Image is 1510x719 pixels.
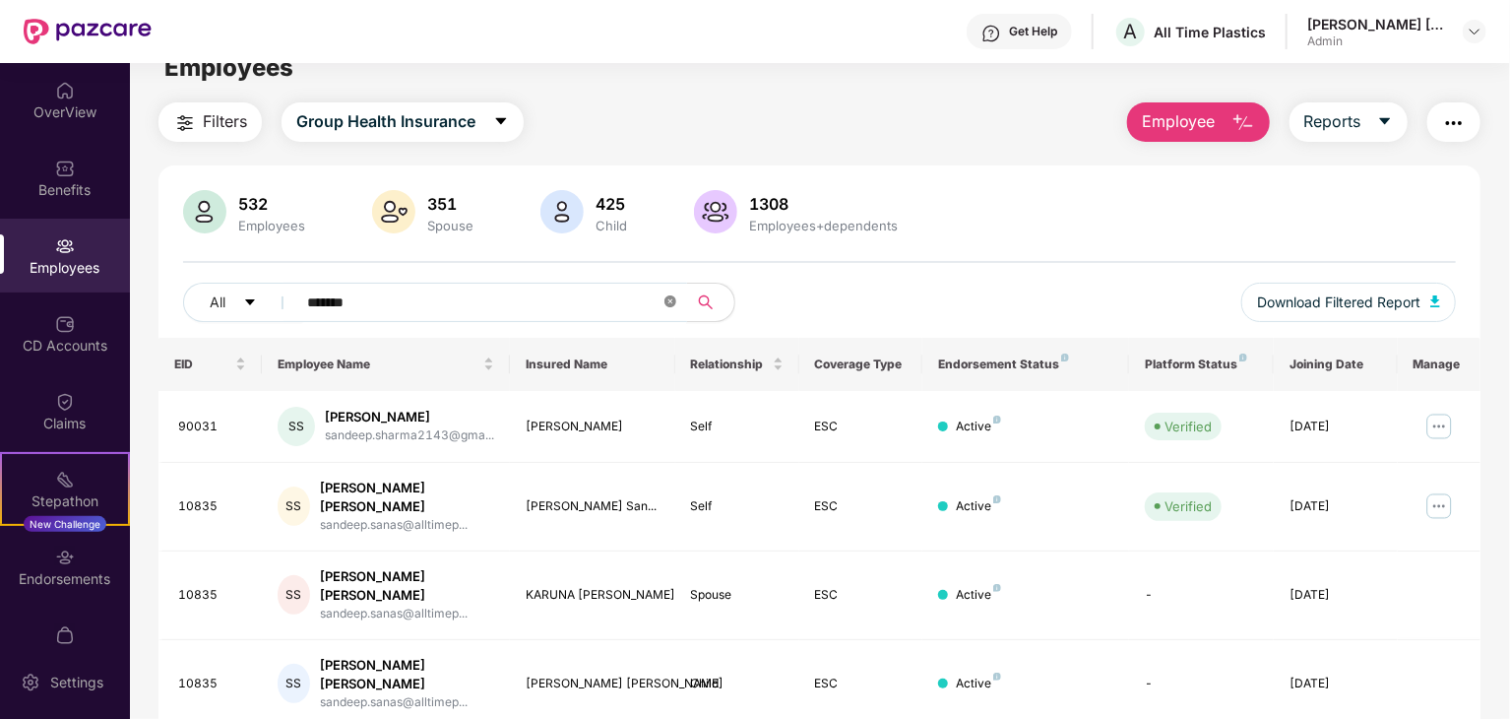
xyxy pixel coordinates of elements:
th: Coverage Type [799,338,923,391]
div: Get Help [1009,24,1057,39]
th: Employee Name [262,338,510,391]
button: Group Health Insurancecaret-down [282,102,524,142]
span: caret-down [493,113,509,131]
div: Active [956,497,1001,516]
img: svg+xml;base64,PHN2ZyB4bWxucz0iaHR0cDovL3d3dy53My5vcmcvMjAwMC9zdmciIHdpZHRoPSI4IiBoZWlnaHQ9IjgiIH... [993,673,1001,681]
div: 90031 [178,418,246,436]
button: Download Filtered Report [1241,283,1456,322]
div: sandeep.sanas@alltimep... [320,605,494,623]
div: sandeep.sanas@alltimep... [320,516,494,535]
span: Reports [1304,109,1361,134]
img: svg+xml;base64,PHN2ZyB4bWxucz0iaHR0cDovL3d3dy53My5vcmcvMjAwMC9zdmciIHhtbG5zOnhsaW5rPSJodHRwOi8vd3... [183,190,226,233]
img: svg+xml;base64,PHN2ZyB4bWxucz0iaHR0cDovL3d3dy53My5vcmcvMjAwMC9zdmciIHdpZHRoPSI4IiBoZWlnaHQ9IjgiIH... [1239,354,1247,361]
img: svg+xml;base64,PHN2ZyBpZD0iRHJvcGRvd24tMzJ4MzIiIHhtbG5zPSJodHRwOi8vd3d3LnczLm9yZy8yMDAwL3N2ZyIgd2... [1467,24,1482,39]
img: New Pazcare Logo [24,19,152,44]
div: ESC [815,675,908,693]
div: Active [956,675,1001,693]
img: svg+xml;base64,PHN2ZyBpZD0iRW5kb3JzZW1lbnRzIiB4bWxucz0iaHR0cDovL3d3dy53My5vcmcvMjAwMC9zdmciIHdpZH... [55,548,75,567]
img: svg+xml;base64,PHN2ZyBpZD0iQmVuZWZpdHMiIHhtbG5zPSJodHRwOi8vd3d3LnczLm9yZy8yMDAwL3N2ZyIgd2lkdGg9Ij... [55,159,75,178]
div: Employees [234,218,309,233]
span: Filters [203,109,247,134]
span: Group Health Insurance [296,109,475,134]
th: Manage [1398,338,1480,391]
div: Stepathon [2,491,128,511]
div: [PERSON_NAME] [PERSON_NAME] [526,675,660,693]
span: All [210,292,225,313]
div: Self [691,418,784,436]
img: manageButton [1423,490,1455,522]
th: Relationship [675,338,799,391]
div: SS [278,487,310,526]
div: Verified [1164,496,1212,516]
div: ESC [815,497,908,516]
th: EID [158,338,262,391]
button: Reportscaret-down [1290,102,1408,142]
div: Platform Status [1145,357,1258,372]
img: svg+xml;base64,PHN2ZyB4bWxucz0iaHR0cDovL3d3dy53My5vcmcvMjAwMC9zdmciIHdpZHRoPSI4IiBoZWlnaHQ9IjgiIH... [993,416,1001,424]
img: svg+xml;base64,PHN2ZyB4bWxucz0iaHR0cDovL3d3dy53My5vcmcvMjAwMC9zdmciIHdpZHRoPSI4IiBoZWlnaHQ9IjgiIH... [1061,354,1069,361]
div: Active [956,586,1001,605]
span: Employees [164,53,293,82]
div: Endorsement Status [938,357,1113,372]
div: Settings [44,673,109,692]
img: svg+xml;base64,PHN2ZyB4bWxucz0iaHR0cDovL3d3dy53My5vcmcvMjAwMC9zdmciIHdpZHRoPSIyNCIgaGVpZ2h0PSIyNC... [1442,111,1466,135]
img: svg+xml;base64,PHN2ZyB4bWxucz0iaHR0cDovL3d3dy53My5vcmcvMjAwMC9zdmciIHdpZHRoPSIyMSIgaGVpZ2h0PSIyMC... [55,470,75,490]
div: [PERSON_NAME] [PERSON_NAME] [320,479,494,516]
img: svg+xml;base64,PHN2ZyBpZD0iQ0RfQWNjb3VudHMiIGRhdGEtbmFtZT0iQ0QgQWNjb3VudHMiIHhtbG5zPSJodHRwOi8vd3... [55,314,75,334]
div: sandeep.sanas@alltimep... [320,693,494,712]
span: caret-down [1377,113,1393,131]
span: Relationship [691,357,769,372]
div: Spouse [691,586,784,605]
div: 1308 [745,194,902,214]
img: svg+xml;base64,PHN2ZyBpZD0iRW1wbG95ZWVzIiB4bWxucz0iaHR0cDovL3d3dy53My5vcmcvMjAwMC9zdmciIHdpZHRoPS... [55,236,75,256]
img: svg+xml;base64,PHN2ZyB4bWxucz0iaHR0cDovL3d3dy53My5vcmcvMjAwMC9zdmciIHdpZHRoPSIyNCIgaGVpZ2h0PSIyNC... [173,111,197,135]
span: Employee [1142,109,1216,134]
th: Joining Date [1274,338,1398,391]
span: Employee Name [278,357,479,372]
span: EID [174,357,231,372]
img: svg+xml;base64,PHN2ZyBpZD0iSGVscC0zMngzMiIgeG1sbnM9Imh0dHA6Ly93d3cudzMub3JnLzIwMDAvc3ZnIiB3aWR0aD... [981,24,1001,43]
div: 351 [423,194,477,214]
img: manageButton [1423,411,1455,442]
span: caret-down [243,295,257,311]
div: [DATE] [1290,675,1382,693]
img: svg+xml;base64,PHN2ZyB4bWxucz0iaHR0cDovL3d3dy53My5vcmcvMjAwMC9zdmciIHhtbG5zOnhsaW5rPSJodHRwOi8vd3... [1231,111,1255,135]
td: - [1129,552,1274,640]
span: A [1124,20,1138,43]
div: 425 [592,194,631,214]
div: ESC [815,586,908,605]
button: Filters [158,102,262,142]
button: Employee [1127,102,1270,142]
div: ESC [815,418,908,436]
div: [PERSON_NAME] [PERSON_NAME] [320,567,494,605]
span: close-circle [664,294,676,312]
img: svg+xml;base64,PHN2ZyBpZD0iTXlfT3JkZXJzIiBkYXRhLW5hbWU9Ik15IE9yZGVycyIgeG1sbnM9Imh0dHA6Ly93d3cudz... [55,625,75,645]
th: Insured Name [510,338,675,391]
span: close-circle [664,295,676,307]
div: Admin [1307,33,1445,49]
span: Download Filtered Report [1257,292,1420,313]
div: Spouse [423,218,477,233]
div: Verified [1164,417,1212,436]
div: [PERSON_NAME] [325,408,494,426]
div: [DATE] [1290,418,1382,436]
div: SS [278,407,315,446]
div: [DATE] [1290,497,1382,516]
div: New Challenge [24,516,106,532]
img: svg+xml;base64,PHN2ZyB4bWxucz0iaHR0cDovL3d3dy53My5vcmcvMjAwMC9zdmciIHhtbG5zOnhsaW5rPSJodHRwOi8vd3... [372,190,415,233]
img: svg+xml;base64,PHN2ZyB4bWxucz0iaHR0cDovL3d3dy53My5vcmcvMjAwMC9zdmciIHdpZHRoPSI4IiBoZWlnaHQ9IjgiIH... [993,584,1001,592]
div: [PERSON_NAME] San... [526,497,660,516]
div: Active [956,418,1001,436]
div: [PERSON_NAME] [526,418,660,436]
div: 10835 [178,586,246,605]
div: SS [278,664,310,703]
img: svg+xml;base64,PHN2ZyB4bWxucz0iaHR0cDovL3d3dy53My5vcmcvMjAwMC9zdmciIHhtbG5zOnhsaW5rPSJodHRwOi8vd3... [694,190,737,233]
div: sandeep.sharma2143@gma... [325,426,494,445]
button: Allcaret-down [183,283,303,322]
div: Child [592,218,631,233]
img: svg+xml;base64,PHN2ZyBpZD0iSG9tZSIgeG1sbnM9Imh0dHA6Ly93d3cudzMub3JnLzIwMDAvc3ZnIiB3aWR0aD0iMjAiIG... [55,81,75,100]
div: 10835 [178,675,246,693]
div: Employees+dependents [745,218,902,233]
img: svg+xml;base64,PHN2ZyB4bWxucz0iaHR0cDovL3d3dy53My5vcmcvMjAwMC9zdmciIHhtbG5zOnhsaW5rPSJodHRwOi8vd3... [1430,295,1440,307]
div: [PERSON_NAME] [PERSON_NAME] [320,656,494,693]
